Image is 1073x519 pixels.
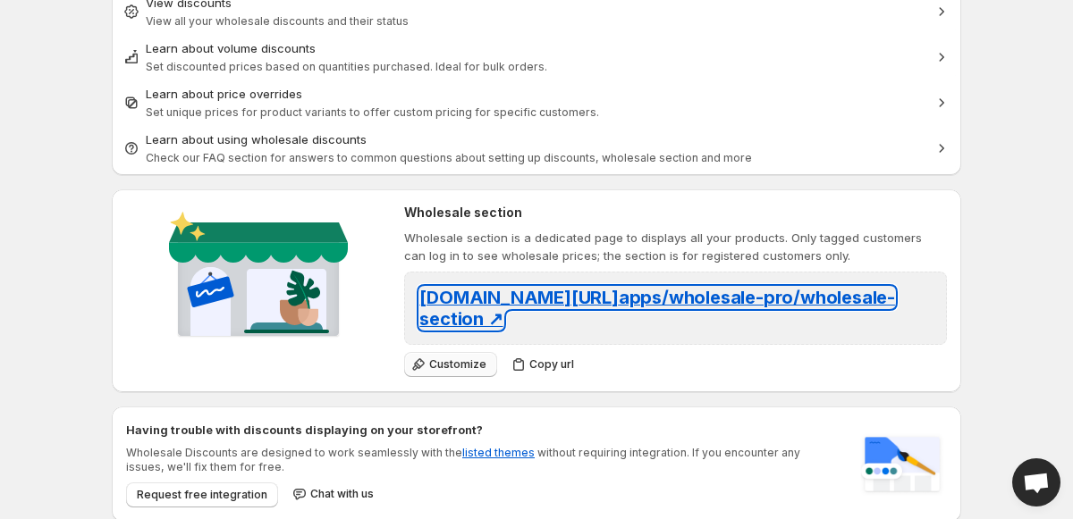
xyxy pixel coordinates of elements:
[529,357,574,372] span: Copy url
[126,446,840,474] p: Wholesale Discounts are designed to work seamlessly with the without requiring integration. If yo...
[146,14,409,28] span: View all your wholesale discounts and their status
[404,352,497,377] button: Customize
[419,292,895,328] a: [DOMAIN_NAME][URL]apps/wholesale-pro/wholesale-section ↗
[146,60,547,73] span: Set discounted prices based on quantities purchased. Ideal for bulk orders.
[162,204,355,352] img: Wholesale section
[1012,458,1060,506] div: Open chat
[146,85,927,103] div: Learn about price overrides
[429,357,486,372] span: Customize
[126,421,840,439] h2: Having trouble with discounts displaying on your storefront?
[146,151,752,164] span: Check our FAQ section for answers to common questions about setting up discounts, wholesale secti...
[146,105,599,119] span: Set unique prices for product variants to offer custom pricing for specific customers.
[146,130,927,148] div: Learn about using wholesale discounts
[310,487,374,501] span: Chat with us
[462,446,535,459] a: listed themes
[419,287,895,330] span: [DOMAIN_NAME][URL] apps/wholesale-pro/wholesale-section ↗
[137,488,267,502] span: Request free integration
[504,352,585,377] button: Copy url
[285,481,384,506] button: Chat with us
[404,229,947,264] p: Wholesale section is a dedicated page to displays all your products. Only tagged customers can lo...
[404,204,947,222] h2: Wholesale section
[126,482,278,507] button: Request free integration
[146,39,927,57] div: Learn about volume discounts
